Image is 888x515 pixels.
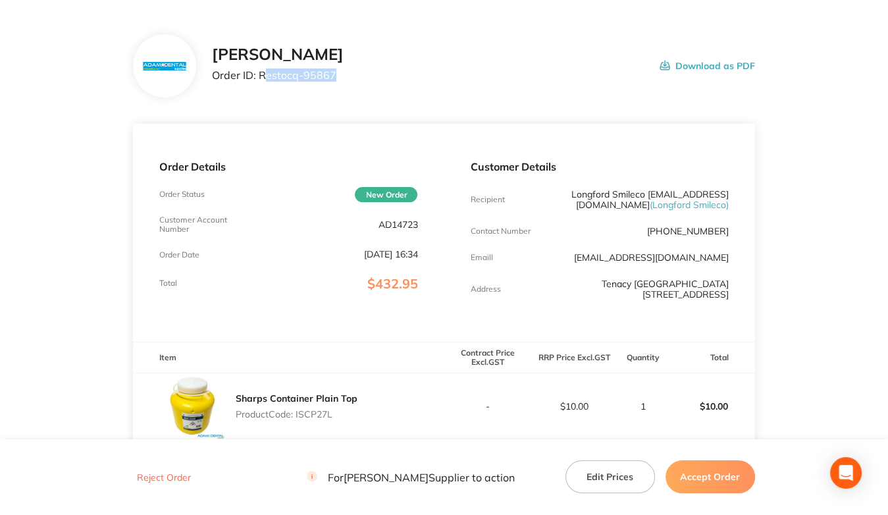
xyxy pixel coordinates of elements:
[647,226,729,236] p: [PHONE_NUMBER]
[667,342,754,373] th: Total
[144,62,186,70] img: N3hiYW42Mg
[236,393,357,404] a: Sharps Container Plain Top
[159,190,205,199] p: Order Status
[212,45,344,64] h2: [PERSON_NAME]
[133,472,195,483] button: Reject Order
[133,342,444,373] th: Item
[619,401,667,412] p: 1
[830,457,862,489] div: Open Intercom Messenger
[556,279,728,300] p: Tenacy [GEOGRAPHIC_DATA][STREET_ADDRESS]
[470,253,492,262] p: Emaill
[159,279,177,288] p: Total
[556,189,728,210] p: Longford Smileco [EMAIL_ADDRESS][DOMAIN_NAME]
[355,187,417,202] span: New Order
[574,252,729,263] a: [EMAIL_ADDRESS][DOMAIN_NAME]
[532,401,617,412] p: $10.00
[212,69,344,81] p: Order ID: Restocq- 95867
[159,373,225,439] img: c3N6dWM2OA
[367,275,417,292] span: $432.95
[650,199,729,211] span: ( Longford Smileco )
[565,460,655,493] button: Edit Prices
[159,215,246,234] p: Customer Account Number
[236,409,357,420] p: Product Code: ISCP27L
[470,285,500,294] p: Address
[444,401,530,412] p: -
[159,161,417,173] p: Order Details
[470,227,530,236] p: Contact Number
[531,342,618,373] th: RRP Price Excl. GST
[660,45,755,86] button: Download as PDF
[470,161,728,173] p: Customer Details
[307,471,515,483] p: For [PERSON_NAME] Supplier to action
[363,249,417,259] p: [DATE] 16:34
[378,219,417,230] p: AD14723
[666,460,755,493] button: Accept Order
[159,250,199,259] p: Order Date
[618,342,668,373] th: Quantity
[470,195,504,204] p: Recipient
[444,342,531,373] th: Contract Price Excl. GST
[668,391,754,422] p: $10.00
